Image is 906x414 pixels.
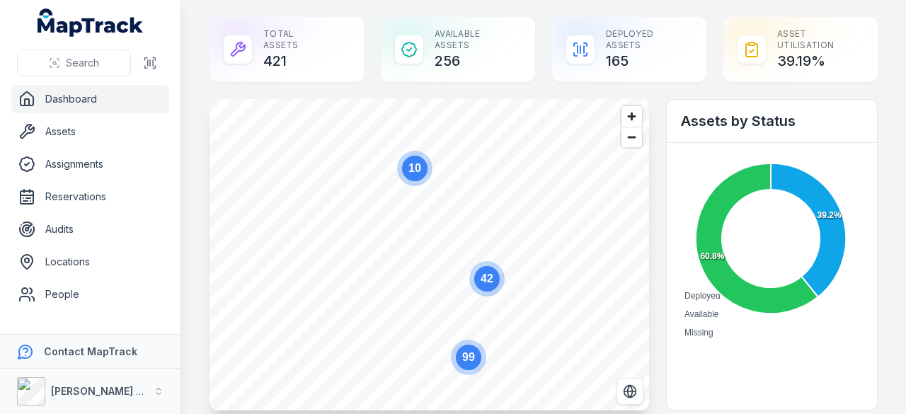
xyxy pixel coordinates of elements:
text: 10 [408,162,421,174]
canvas: Map [210,99,689,410]
a: Assets [11,117,169,146]
button: Zoom out [621,127,642,147]
a: Assignments [11,150,169,178]
a: Dashboard [11,85,169,113]
span: Missing [684,328,713,338]
a: Audits [11,215,169,243]
a: MapTrack [38,8,144,37]
button: Switch to Satellite View [617,378,643,405]
a: Reservations [11,183,169,211]
a: People [11,280,169,309]
a: Locations [11,248,169,276]
button: Zoom in [621,106,642,127]
text: 42 [481,272,493,284]
span: Available [684,309,718,319]
h2: Assets by Status [681,111,863,131]
span: Search [66,56,99,70]
strong: [PERSON_NAME] Group [51,385,167,397]
button: Search [17,50,131,76]
text: 99 [462,351,475,363]
span: Deployed [684,291,721,301]
strong: Contact MapTrack [44,345,137,357]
